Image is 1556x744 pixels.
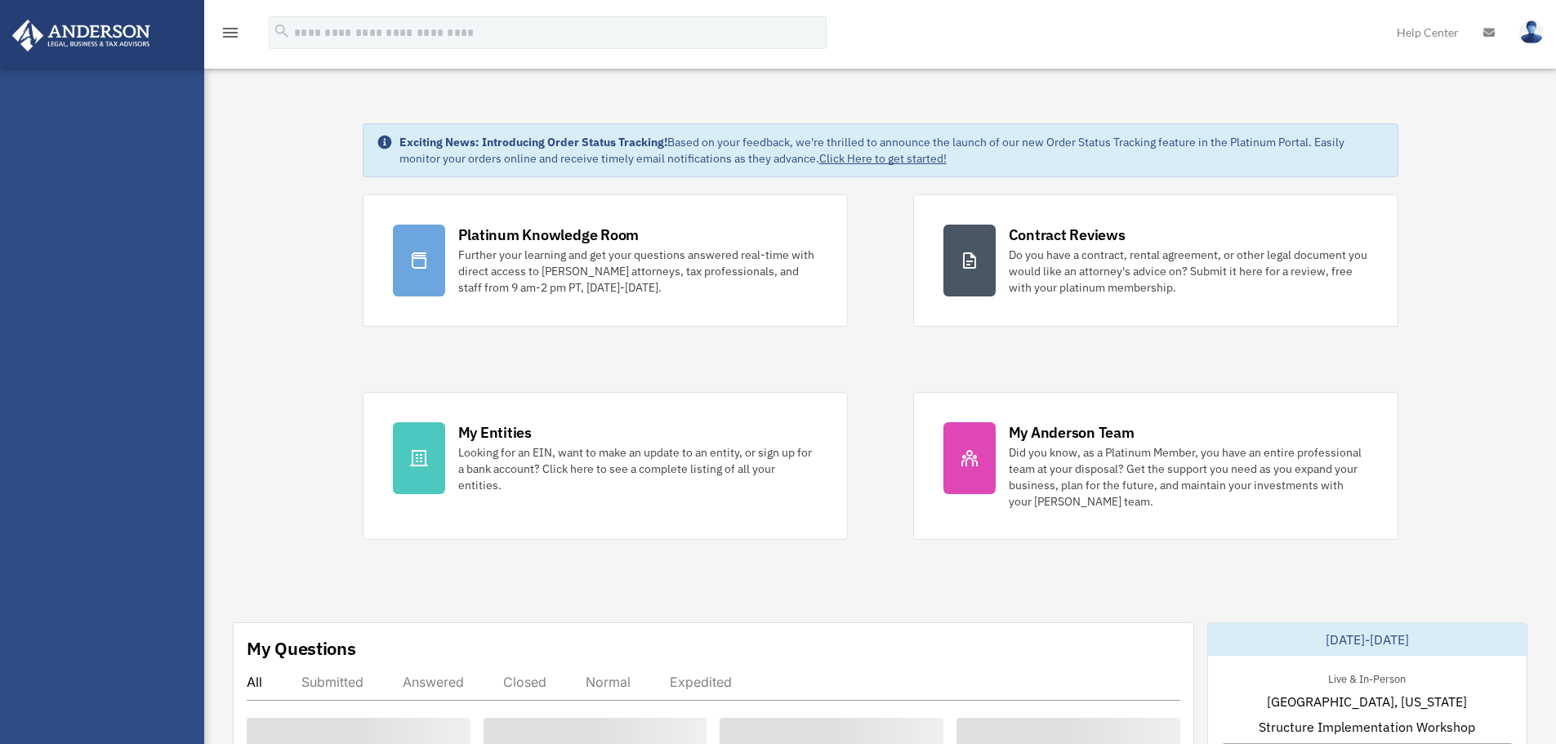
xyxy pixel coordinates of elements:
[221,23,240,42] i: menu
[913,194,1398,327] a: Contract Reviews Do you have a contract, rental agreement, or other legal document you would like...
[399,134,1384,167] div: Based on your feedback, we're thrilled to announce the launch of our new Order Status Tracking fe...
[458,225,640,245] div: Platinum Knowledge Room
[503,674,546,690] div: Closed
[1009,444,1368,510] div: Did you know, as a Platinum Member, you have an entire professional team at your disposal? Get th...
[1259,717,1475,737] span: Structure Implementation Workshop
[458,247,818,296] div: Further your learning and get your questions answered real-time with direct access to [PERSON_NAM...
[221,29,240,42] a: menu
[913,392,1398,540] a: My Anderson Team Did you know, as a Platinum Member, you have an entire professional team at your...
[363,392,848,540] a: My Entities Looking for an EIN, want to make an update to an entity, or sign up for a bank accoun...
[7,20,155,51] img: Anderson Advisors Platinum Portal
[1519,20,1544,44] img: User Pic
[670,674,732,690] div: Expedited
[819,151,947,166] a: Click Here to get started!
[301,674,363,690] div: Submitted
[363,194,848,327] a: Platinum Knowledge Room Further your learning and get your questions answered real-time with dire...
[1009,247,1368,296] div: Do you have a contract, rental agreement, or other legal document you would like an attorney's ad...
[247,674,262,690] div: All
[273,22,291,40] i: search
[1315,669,1419,686] div: Live & In-Person
[247,636,356,661] div: My Questions
[1267,692,1467,711] span: [GEOGRAPHIC_DATA], [US_STATE]
[1009,422,1135,443] div: My Anderson Team
[1009,225,1126,245] div: Contract Reviews
[458,444,818,493] div: Looking for an EIN, want to make an update to an entity, or sign up for a bank account? Click her...
[1208,623,1527,656] div: [DATE]-[DATE]
[399,135,667,149] strong: Exciting News: Introducing Order Status Tracking!
[586,674,631,690] div: Normal
[458,422,532,443] div: My Entities
[403,674,464,690] div: Answered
